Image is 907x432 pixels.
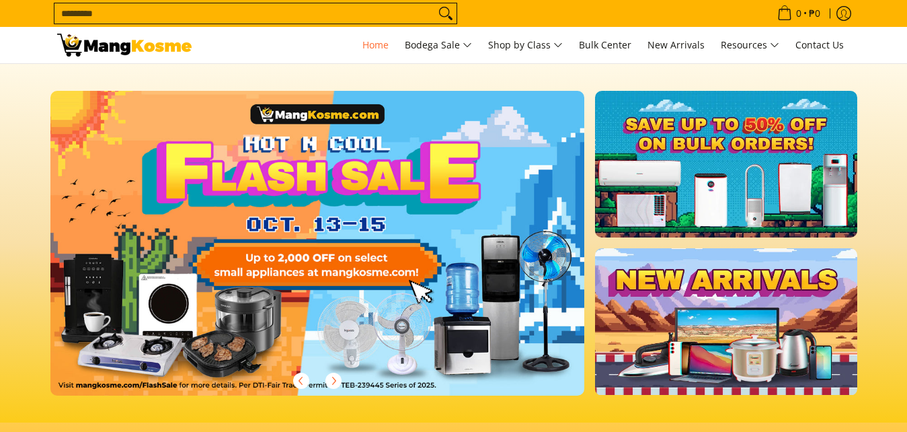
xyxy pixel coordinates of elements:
[398,27,479,63] a: Bodega Sale
[721,37,779,54] span: Resources
[579,38,631,51] span: Bulk Center
[641,27,711,63] a: New Arrivals
[714,27,786,63] a: Resources
[435,3,457,24] button: Search
[57,34,192,57] img: Mang Kosme: Your Home Appliances Warehouse Sale Partner!
[356,27,395,63] a: Home
[481,27,569,63] a: Shop by Class
[807,9,822,18] span: ₱0
[795,38,844,51] span: Contact Us
[50,91,628,417] a: More
[794,9,803,18] span: 0
[789,27,851,63] a: Contact Us
[572,27,638,63] a: Bulk Center
[205,27,851,63] nav: Main Menu
[319,366,348,396] button: Next
[488,37,563,54] span: Shop by Class
[362,38,389,51] span: Home
[405,37,472,54] span: Bodega Sale
[647,38,705,51] span: New Arrivals
[773,6,824,21] span: •
[286,366,316,396] button: Previous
